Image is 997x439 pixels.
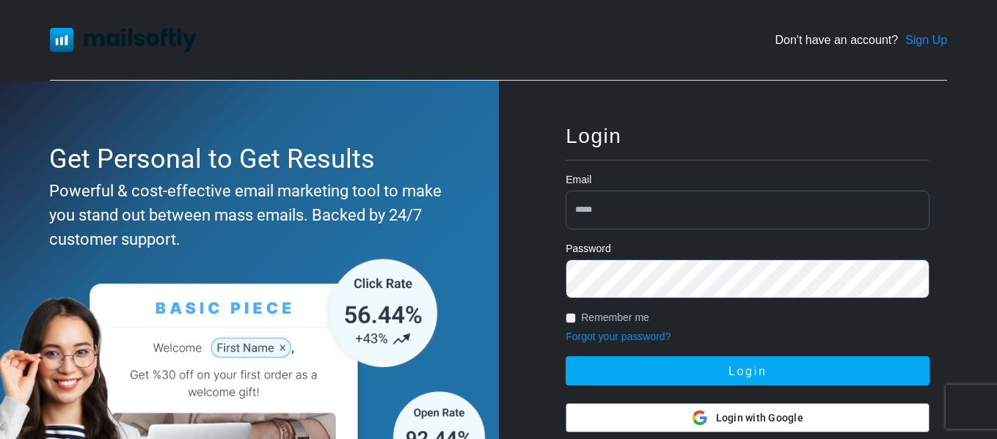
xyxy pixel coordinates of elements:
div: Get Personal to Get Results [49,139,442,179]
label: Email [566,172,591,188]
span: Login with Google [716,410,803,426]
span: Login [566,125,621,147]
div: Powerful & cost-effective email marketing tool to make you stand out between mass emails. Backed ... [49,179,442,251]
img: Mailsoftly [50,28,197,51]
a: Forgot your password? [566,331,671,342]
label: Remember me [581,310,649,325]
div: Don't have an account? [775,32,948,49]
label: Password [566,241,610,257]
button: Login [566,356,930,385]
button: Login with Google [566,403,930,432]
a: Sign Up [905,32,947,49]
